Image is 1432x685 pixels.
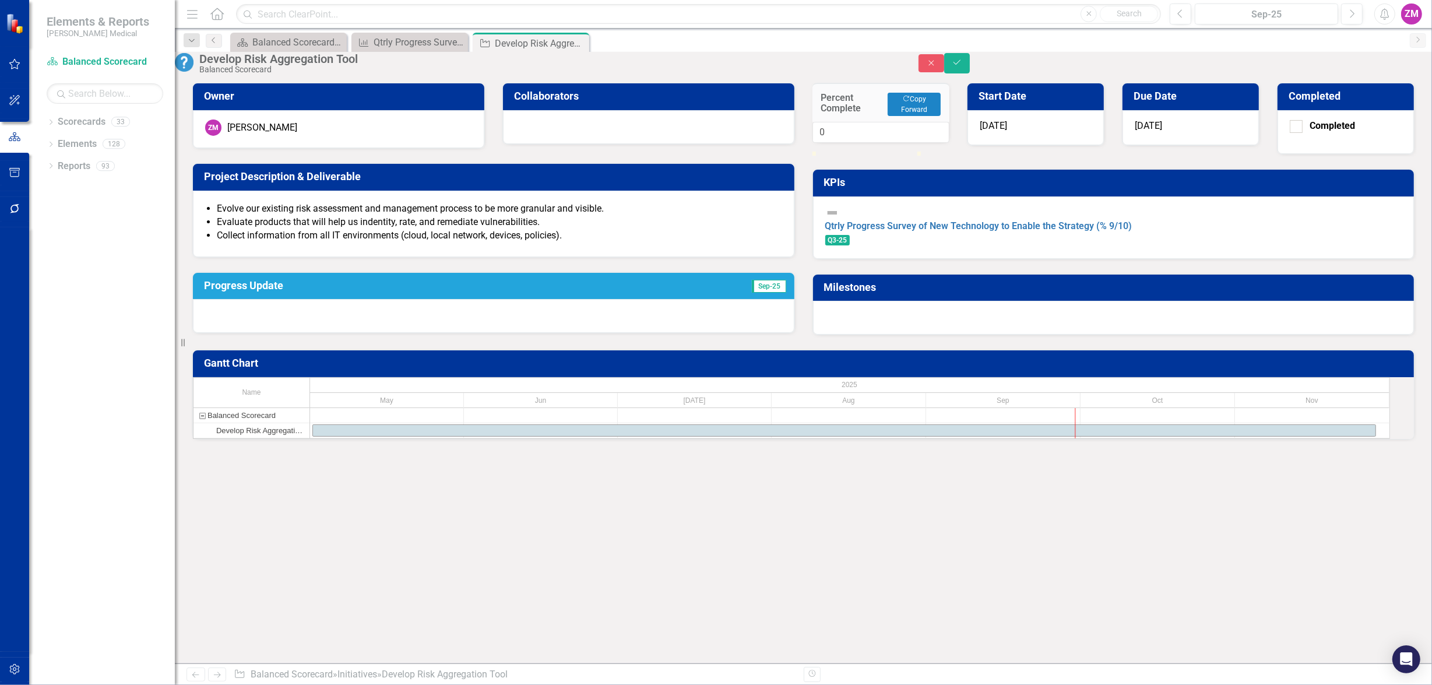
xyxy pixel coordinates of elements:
button: Search [1100,6,1158,22]
div: Develop Risk Aggregation Tool [193,423,309,438]
div: [PERSON_NAME] [227,121,297,135]
div: 33 [111,117,130,127]
div: Balanced Scorecard [199,65,895,74]
h3: Gantt Chart [204,357,1407,369]
img: No Information [175,53,193,72]
h3: Progress Update [204,280,607,291]
span: Q3-25 [825,235,850,245]
div: Task: Balanced Scorecard Start date: 2025-05-01 End date: 2025-05-02 [193,408,309,423]
h3: Completed [1289,90,1407,102]
h3: Project Description & Deliverable [204,171,787,182]
img: ClearPoint Strategy [6,13,26,34]
a: Initiatives [337,669,377,680]
div: May [310,393,464,408]
button: Sep-25 [1195,3,1338,24]
input: Search ClearPoint... [236,4,1161,24]
div: Completed [1310,120,1355,133]
a: Balanced Scorecard [47,55,163,69]
span: Elements & Reports [47,15,149,29]
h3: Owner [204,90,477,102]
div: Jun [464,393,618,408]
li: Evaluate products that will help us indentity, rate, and remediate vulnerabilities. [217,216,782,229]
div: Balanced Scorecard [193,408,309,423]
li: Evolve our existing risk assessment and management process to be more granular and visible. [217,202,782,216]
a: Elements [58,138,97,151]
div: Develop Risk Aggregation Tool [216,423,306,438]
button: ZM [1401,3,1422,24]
button: Copy Forward [888,93,941,116]
small: [PERSON_NAME] Medical [47,29,149,38]
div: 93 [96,161,115,171]
img: Not Defined [825,206,839,220]
h3: Collaborators [514,90,787,102]
div: Develop Risk Aggregation Tool [382,669,508,680]
div: 128 [103,139,125,149]
div: Jul [618,393,772,408]
div: Oct [1081,393,1235,408]
div: Develop Risk Aggregation Tool [495,36,586,51]
h3: KPIs [824,177,1408,188]
span: Search [1117,9,1142,18]
h3: Percent Complete [821,93,888,113]
a: Balanced Scorecard [251,669,333,680]
div: Sep-25 [1199,8,1334,22]
input: Search Below... [47,83,163,104]
div: Name [193,378,309,408]
div: ZM [205,120,221,136]
a: Qtrly Progress Survey of New Technology to Enable the Strategy (% 9/10) [354,35,465,50]
div: » » [234,668,794,682]
div: Task: Start date: 2025-05-01 End date: 2025-11-28 [193,423,309,438]
div: Develop Risk Aggregation Tool [199,52,895,65]
div: Qtrly Progress Survey of New Technology to Enable the Strategy (% 9/10) [374,35,465,50]
div: Balanced Scorecard [207,408,276,423]
span: [DATE] [1135,120,1162,131]
span: [DATE] [980,120,1007,131]
div: Open Intercom Messenger [1392,645,1420,673]
h3: Start Date [979,90,1097,102]
div: Sep [926,393,1081,408]
div: 2025 [310,378,1389,392]
div: Balanced Scorecard Welcome Page [252,35,344,50]
h3: Milestones [824,282,1408,293]
span: Sep-25 [752,280,786,293]
li: Collect information from all IT environments (cloud, local network, devices, policies). [217,229,782,243]
div: Aug [772,393,926,408]
div: Nov [1235,393,1389,408]
a: Qtrly Progress Survey of New Technology to Enable the Strategy (% 9/10) [825,220,1132,231]
div: Task: Start date: 2025-05-01 End date: 2025-11-28 [312,424,1376,437]
a: Scorecards [58,115,105,129]
a: Balanced Scorecard Welcome Page [233,35,344,50]
h3: Due Date [1134,90,1252,102]
a: Reports [58,160,90,173]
